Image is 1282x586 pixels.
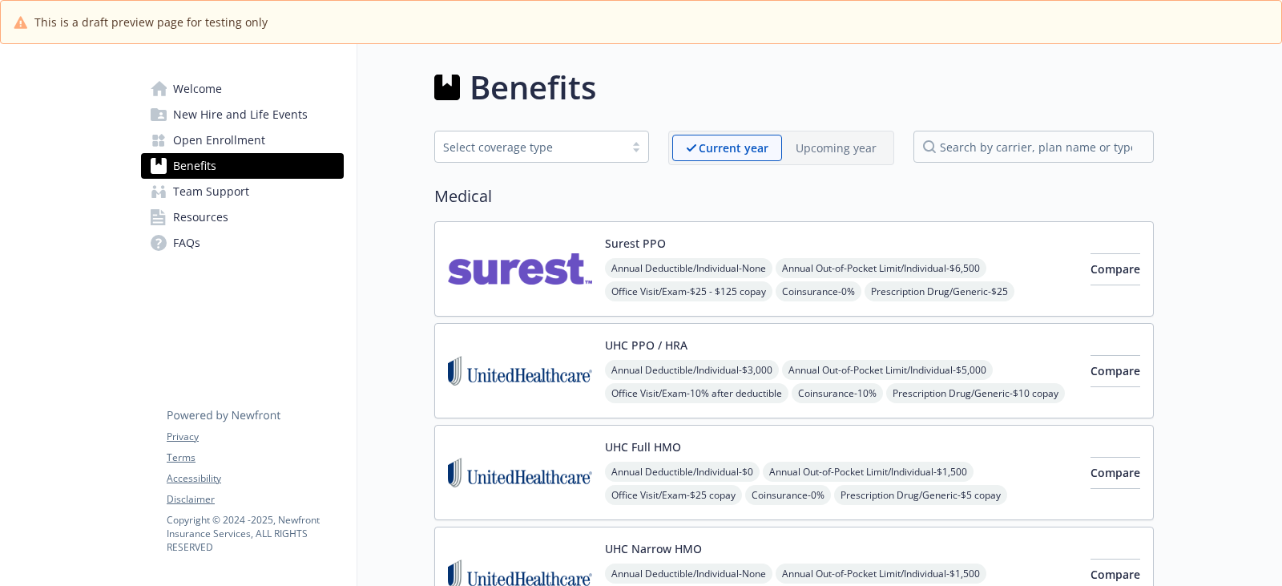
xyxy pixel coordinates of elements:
[173,102,308,127] span: New Hire and Life Events
[173,153,216,179] span: Benefits
[605,462,760,482] span: Annual Deductible/Individual - $0
[776,281,861,301] span: Coinsurance - 0%
[167,513,343,554] p: Copyright © 2024 - 2025 , Newfront Insurance Services, ALL RIGHTS RESERVED
[173,179,249,204] span: Team Support
[470,63,596,111] h1: Benefits
[699,139,768,156] p: Current year
[443,139,616,156] div: Select coverage type
[173,76,222,102] span: Welcome
[605,258,772,278] span: Annual Deductible/Individual - None
[605,337,687,354] button: UHC PPO / HRA
[1091,261,1140,277] span: Compare
[913,131,1154,163] input: search by carrier, plan name or type
[141,204,344,230] a: Resources
[173,230,200,256] span: FAQs
[448,235,592,303] img: Surest carrier logo
[834,485,1007,505] span: Prescription Drug/Generic - $5 copay
[1091,363,1140,378] span: Compare
[1091,465,1140,480] span: Compare
[776,564,986,584] span: Annual Out-of-Pocket Limit/Individual - $1,500
[605,540,702,557] button: UHC Narrow HMO
[141,179,344,204] a: Team Support
[34,14,268,30] span: This is a draft preview page for testing only
[173,204,228,230] span: Resources
[605,281,772,301] span: Office Visit/Exam - $25 - $125 copay
[605,235,666,252] button: Surest PPO
[167,451,343,465] a: Terms
[745,485,831,505] span: Coinsurance - 0%
[796,139,877,156] p: Upcoming year
[173,127,265,153] span: Open Enrollment
[1091,457,1140,489] button: Compare
[605,383,788,403] span: Office Visit/Exam - 10% after deductible
[782,360,993,380] span: Annual Out-of-Pocket Limit/Individual - $5,000
[141,230,344,256] a: FAQs
[763,462,974,482] span: Annual Out-of-Pocket Limit/Individual - $1,500
[434,184,1154,208] h2: Medical
[167,492,343,507] a: Disclaimer
[1091,355,1140,387] button: Compare
[141,127,344,153] a: Open Enrollment
[167,471,343,486] a: Accessibility
[605,564,772,584] span: Annual Deductible/Individual - None
[167,430,343,444] a: Privacy
[448,438,592,507] img: United Healthcare Insurance Company carrier logo
[1091,567,1140,582] span: Compare
[141,102,344,127] a: New Hire and Life Events
[141,76,344,102] a: Welcome
[605,438,681,455] button: UHC Full HMO
[141,153,344,179] a: Benefits
[865,281,1014,301] span: Prescription Drug/Generic - $25
[1091,253,1140,285] button: Compare
[792,383,883,403] span: Coinsurance - 10%
[776,258,986,278] span: Annual Out-of-Pocket Limit/Individual - $6,500
[605,485,742,505] span: Office Visit/Exam - $25 copay
[886,383,1065,403] span: Prescription Drug/Generic - $10 copay
[448,337,592,405] img: United Healthcare Insurance Company carrier logo
[605,360,779,380] span: Annual Deductible/Individual - $3,000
